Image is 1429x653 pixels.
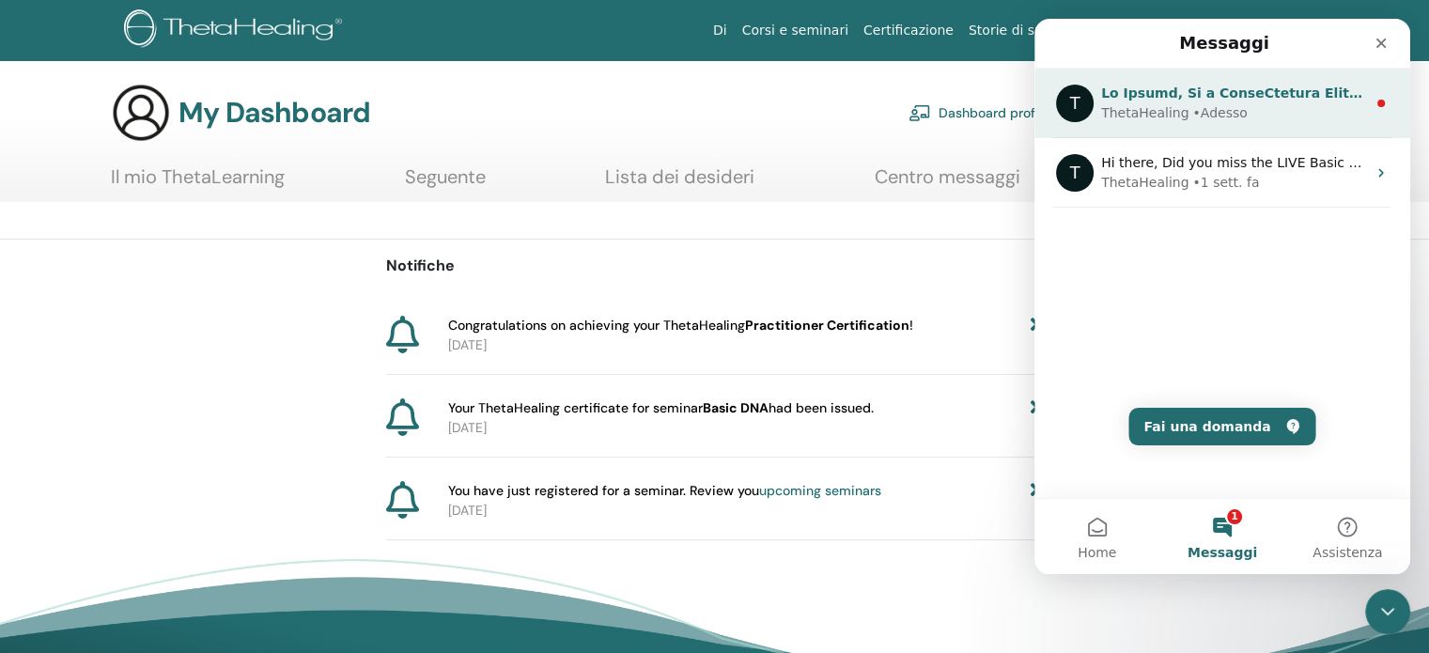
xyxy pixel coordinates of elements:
span: Congratulations on achieving your ThetaHealing ! [448,316,913,335]
p: [DATE] [448,501,1044,521]
a: Il mio ThetaLearning [111,165,285,202]
a: Certificazione [856,13,961,48]
a: Centro messaggi [875,165,1020,202]
a: Di [706,13,735,48]
b: Practitioner Certification [745,317,909,334]
img: chalkboard-teacher.svg [909,104,931,121]
a: Corsi e seminari [735,13,856,48]
iframe: Intercom live chat [1365,589,1410,634]
a: Negozio [1157,13,1225,48]
b: Basic DNA [703,399,769,416]
iframe: Intercom live chat [1034,19,1410,574]
img: logo.png [124,9,349,52]
img: generic-user-icon.jpg [111,83,171,143]
a: Storie di successo [961,13,1095,48]
a: Dashboard professionista [909,92,1098,133]
h3: My Dashboard [179,96,370,130]
span: You have just registered for a seminar. Review you [448,481,881,501]
a: upcoming seminars [759,482,881,499]
a: Lista dei desideri [605,165,754,202]
a: Seguente [405,165,486,202]
p: [DATE] [448,418,1044,438]
p: [DATE] [448,335,1044,355]
span: Your ThetaHealing certificate for seminar had been issued. [448,398,874,418]
p: Notifiche [386,255,1044,277]
a: Risorse [1095,13,1157,48]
